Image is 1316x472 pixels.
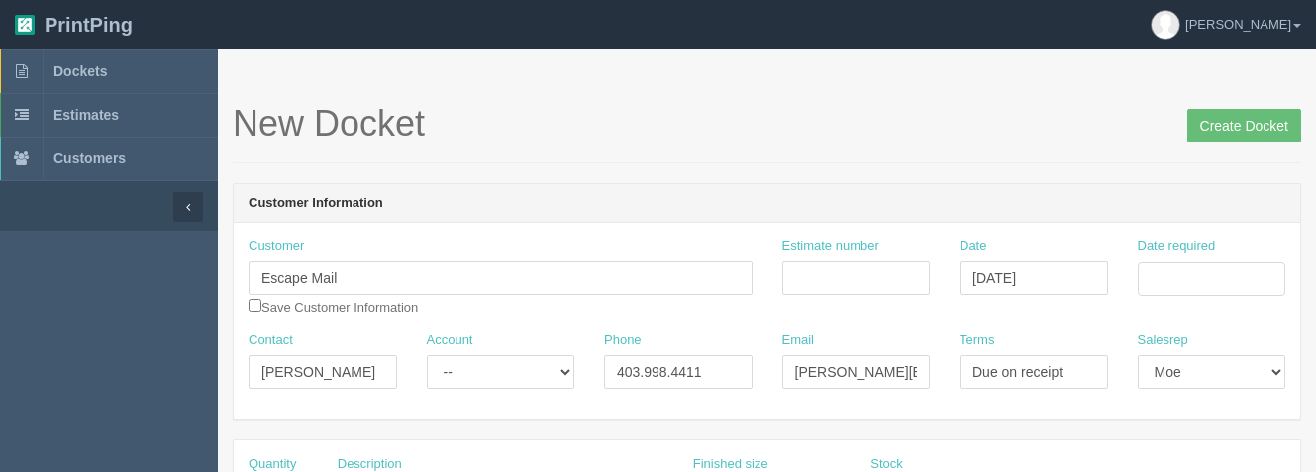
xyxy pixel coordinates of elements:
[960,331,994,350] label: Terms
[782,237,879,256] label: Estimate number
[53,63,107,79] span: Dockets
[234,184,1300,224] header: Customer Information
[1138,331,1188,350] label: Salesrep
[53,150,126,166] span: Customers
[249,237,753,317] div: Save Customer Information
[960,237,986,256] label: Date
[1152,11,1179,39] img: avatar_default-7531ab5dedf162e01f1e0bb0964e6a185e93c5c22dfe317fb01d7f8cd2b1632c.jpg
[53,107,119,123] span: Estimates
[249,331,293,350] label: Contact
[249,237,304,256] label: Customer
[604,331,642,350] label: Phone
[782,331,815,350] label: Email
[233,104,1301,143] h1: New Docket
[249,261,753,295] input: Enter customer name
[1187,109,1301,142] input: Create Docket
[15,15,35,35] img: logo-3e63b451c926e2ac314895c53de4908e5d424f24456219fb08d385ab2e579770.png
[1138,237,1216,256] label: Date required
[427,331,473,350] label: Account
